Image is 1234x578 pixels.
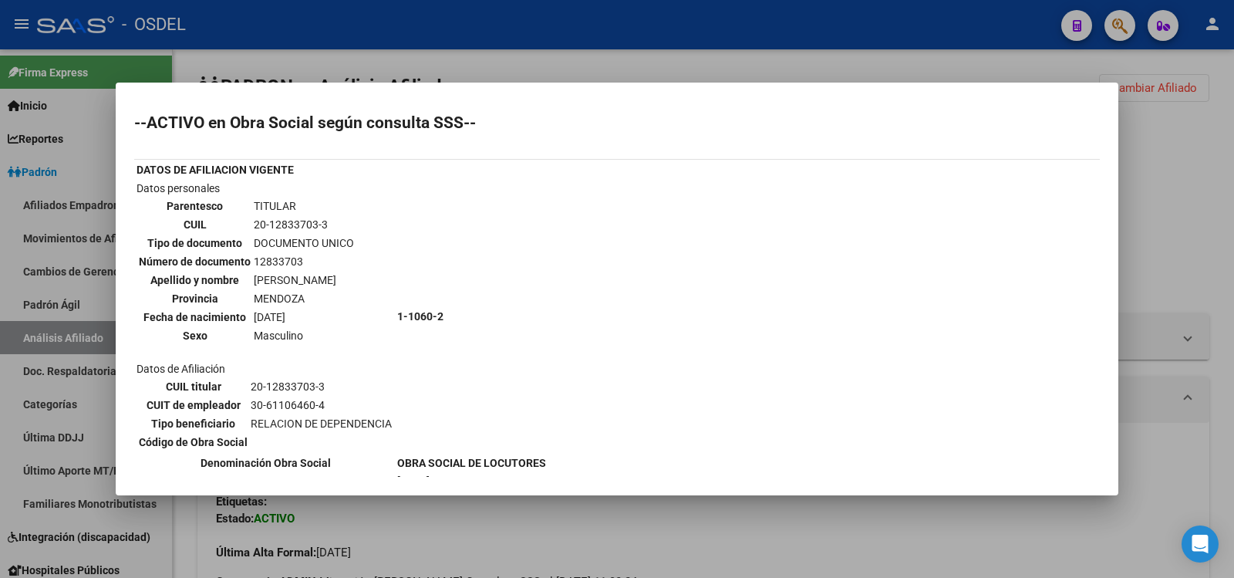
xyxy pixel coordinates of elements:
[136,473,395,490] th: Fecha Alta Obra Social
[137,164,294,176] b: DATOS DE AFILIACION VIGENTE
[138,290,251,307] th: Provincia
[397,310,443,323] b: 1-1060-2
[138,415,248,432] th: Tipo beneficiario
[136,455,395,472] th: Denominación Obra Social
[138,309,251,326] th: Fecha de nacimiento
[253,235,355,252] td: DOCUMENTO UNICO
[138,272,251,289] th: Apellido y nombre
[134,115,1100,130] h2: --ACTIVO en Obra Social según consulta SSS--
[1182,526,1219,563] div: Open Intercom Messenger
[250,415,393,432] td: RELACION DE DEPENDENCIA
[138,327,251,344] th: Sexo
[253,216,355,233] td: 20-12833703-3
[253,327,355,344] td: Masculino
[253,198,355,215] td: TITULAR
[397,457,546,469] b: OBRA SOCIAL DE LOCUTORES
[138,216,251,233] th: CUIL
[138,253,251,270] th: Número de documento
[253,290,355,307] td: MENDOZA
[138,198,251,215] th: Parentesco
[136,180,395,453] td: Datos personales Datos de Afiliación
[397,475,430,488] b: [DATE]
[138,235,251,252] th: Tipo de documento
[138,434,248,451] th: Código de Obra Social
[253,272,355,289] td: [PERSON_NAME]
[250,378,393,395] td: 20-12833703-3
[138,378,248,395] th: CUIL titular
[253,253,355,270] td: 12833703
[250,397,393,414] td: 30-61106460-4
[138,397,248,414] th: CUIT de empleador
[253,309,355,326] td: [DATE]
